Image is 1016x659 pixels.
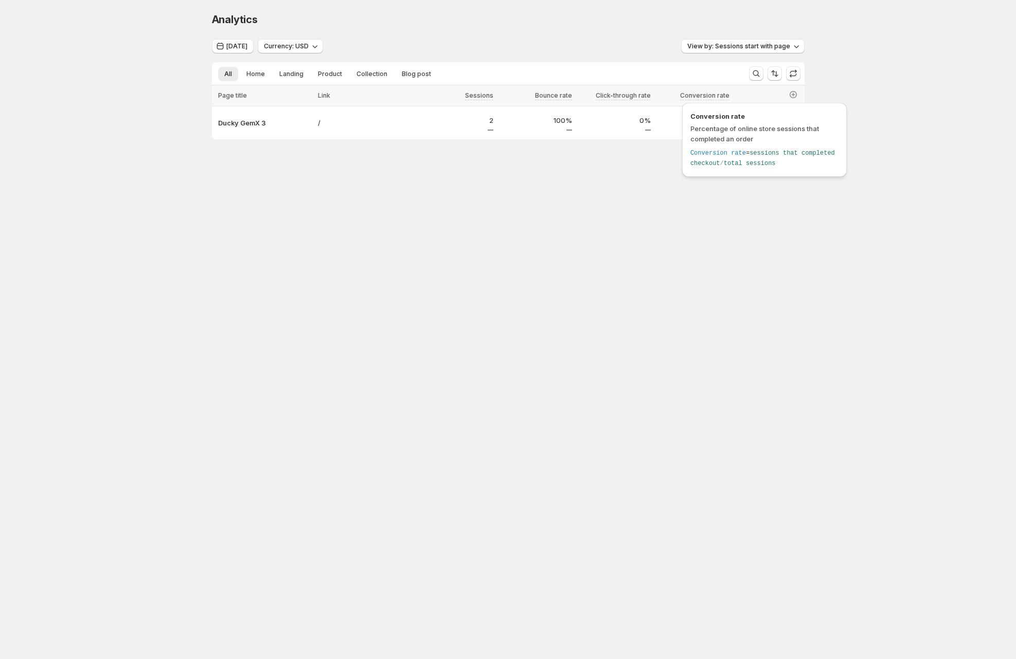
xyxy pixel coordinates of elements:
span: sessions that completed checkout [690,150,835,167]
button: [DATE] [212,39,254,53]
span: Conversion rate [690,150,746,157]
span: Landing [279,70,304,78]
span: Conversion rate [690,111,839,121]
span: Home [246,70,265,78]
span: Link [318,91,330,99]
p: 100% [500,115,572,125]
span: = [746,150,750,157]
p: 0% [657,115,729,125]
button: Sort the results [768,66,782,81]
p: 0% [578,115,651,125]
p: 2 [421,115,493,125]
span: Page title [218,91,247,99]
span: Bounce rate [535,91,572,100]
span: View by: Sessions start with page [687,42,790,50]
span: Currency: USD [264,42,309,50]
button: Currency: USD [258,39,323,53]
button: Search and filter results [749,66,763,81]
span: / [720,160,724,167]
span: Sessions [465,91,493,100]
a: / [318,118,415,128]
button: View by: Sessions start with page [681,39,805,53]
span: All [224,70,232,78]
span: total sessions [724,160,776,167]
span: Collection [357,70,387,78]
span: Click-through rate [596,91,651,100]
button: Ducky GemX 3 [218,118,312,128]
span: Product [318,70,342,78]
span: [DATE] [226,42,247,50]
span: Analytics [212,13,258,26]
span: Percentage of online store sessions that completed an order [690,124,819,143]
span: Conversion rate [680,91,729,100]
span: Blog post [402,70,431,78]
